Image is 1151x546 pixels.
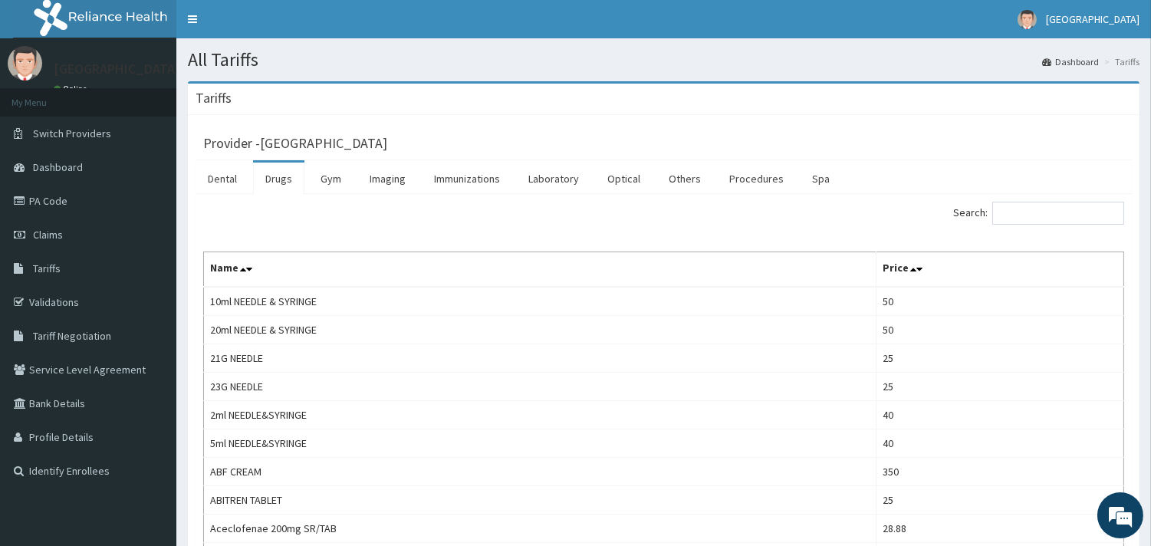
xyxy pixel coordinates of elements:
[1046,12,1139,26] span: [GEOGRAPHIC_DATA]
[196,91,232,105] h3: Tariffs
[33,228,63,242] span: Claims
[876,316,1124,344] td: 50
[876,401,1124,429] td: 40
[800,163,842,195] a: Spa
[876,515,1124,543] td: 28.88
[876,287,1124,316] td: 50
[876,486,1124,515] td: 25
[204,429,876,458] td: 5ml NEEDLE&SYRINGE
[357,163,418,195] a: Imaging
[188,50,1139,70] h1: All Tariffs
[8,46,42,81] img: User Image
[953,202,1124,225] label: Search:
[1100,55,1139,68] li: Tariffs
[1018,10,1037,29] img: User Image
[422,163,512,195] a: Immunizations
[204,458,876,486] td: ABF CREAM
[204,252,876,288] th: Name
[203,136,387,150] h3: Provider - [GEOGRAPHIC_DATA]
[516,163,591,195] a: Laboratory
[253,163,304,195] a: Drugs
[876,344,1124,373] td: 25
[54,84,90,94] a: Online
[204,316,876,344] td: 20ml NEEDLE & SYRINGE
[33,160,83,174] span: Dashboard
[595,163,653,195] a: Optical
[876,373,1124,401] td: 25
[204,401,876,429] td: 2ml NEEDLE&SYRINGE
[54,62,180,76] p: [GEOGRAPHIC_DATA]
[992,202,1124,225] input: Search:
[717,163,796,195] a: Procedures
[33,127,111,140] span: Switch Providers
[204,486,876,515] td: ABITREN TABLET
[876,252,1124,288] th: Price
[33,329,111,343] span: Tariff Negotiation
[33,261,61,275] span: Tariffs
[876,429,1124,458] td: 40
[196,163,249,195] a: Dental
[204,373,876,401] td: 23G NEEDLE
[1042,55,1099,68] a: Dashboard
[308,163,354,195] a: Gym
[204,344,876,373] td: 21G NEEDLE
[204,515,876,543] td: Aceclofenae 200mg SR/TAB
[876,458,1124,486] td: 350
[656,163,713,195] a: Others
[204,287,876,316] td: 10ml NEEDLE & SYRINGE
